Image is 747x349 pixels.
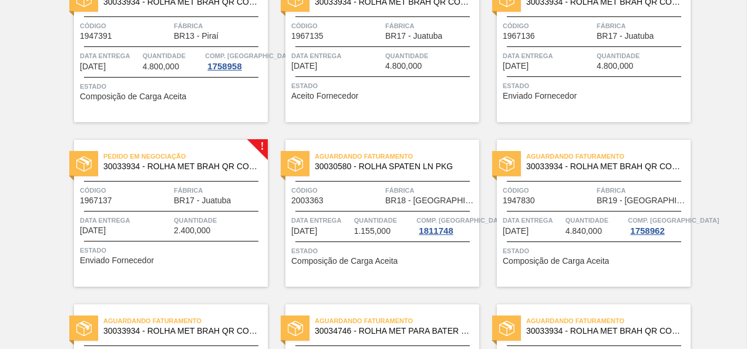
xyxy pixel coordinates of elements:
span: Quantidade [597,50,688,62]
span: Fábrica [385,20,476,32]
span: Aguardando Faturamento [526,315,691,327]
span: 15/08/2025 [291,227,317,236]
span: 25/08/2025 [503,227,529,236]
span: Data entrega [80,214,171,226]
span: Data entrega [503,214,563,226]
a: estadoAguardando Faturamento30033934 - ROLHA MET BRAH QR CODE 021CX105Código1947830FábricaBR19 - ... [479,140,691,287]
span: 1947830 [503,196,535,205]
span: 07/07/2025 [291,62,317,71]
span: Aguardando Faturamento [103,315,268,327]
span: 2003363 [291,196,324,205]
span: Código [80,184,171,196]
span: Quantidade [354,214,414,226]
a: !estadoPedido em Negociação30033934 - ROLHA MET BRAH QR CODE 021CX105Código1967137FábricaBR17 - J... [56,140,268,287]
span: 1.155,000 [354,227,391,236]
span: Quantidade [385,50,476,62]
span: Enviado Fornecedor [80,256,154,265]
span: Composição de Carga Aceita [503,257,609,266]
img: estado [76,321,92,336]
span: 4.800,000 [385,62,422,71]
span: Status [80,80,265,92]
span: Aguardando Faturamento [526,150,691,162]
span: Fábrica [597,20,688,32]
span: Aguardando Faturamento [315,150,479,162]
a: estadoAguardando Faturamento30030580 - ROLHA SPATEN LN PKGCódigo2003363FábricaBR18 - [GEOGRAPHIC_... [268,140,479,287]
span: BR18 - Pernambuco [385,196,476,205]
span: Composição de Carga Aceita [291,257,398,266]
span: Fábrica [385,184,476,196]
span: Comp. Carga [628,214,719,226]
span: Quantidade [143,50,203,62]
span: Fábrica [174,184,265,196]
span: Quantidade [566,214,625,226]
span: 4.800,000 [597,62,633,71]
span: Status [291,245,476,257]
img: estado [499,321,514,336]
span: 30033934 - ROLHA MET BRAH QR CODE 021CX105 [103,327,258,335]
div: 1811748 [416,226,455,236]
span: BR19 - Nova Rio [597,196,688,205]
img: estado [499,156,514,172]
span: Código [503,20,594,32]
span: 16/06/2025 [80,62,106,71]
span: BR17 - Juatuba [385,32,442,41]
div: 1758958 [205,62,244,71]
span: 21/07/2025 [80,226,106,235]
span: Comp. Carga [416,214,507,226]
span: Status [503,80,688,92]
span: Pedido em Negociação [103,150,268,162]
span: BR17 - Juatuba [174,196,231,205]
span: Código [291,20,382,32]
span: 30033934 - ROLHA MET BRAH QR CODE 021CX105 [526,162,681,171]
span: BR13 - Piraí [174,32,218,41]
span: BR17 - Juatuba [597,32,654,41]
span: Código [503,184,594,196]
span: 14/07/2025 [503,62,529,71]
span: Status [291,80,476,92]
span: Status [503,245,688,257]
img: estado [288,156,303,172]
span: Data entrega [503,50,594,62]
span: 30030580 - ROLHA SPATEN LN PKG [315,162,470,171]
div: 1758962 [628,226,667,236]
span: 30033934 - ROLHA MET BRAH QR CODE 021CX105 [526,327,681,335]
img: estado [76,156,92,172]
span: Data entrega [80,50,140,62]
a: Comp. [GEOGRAPHIC_DATA]1811748 [416,214,476,236]
span: Composição de Carga Aceita [80,92,186,101]
span: 30033934 - ROLHA MET BRAH QR CODE 021CX105 [103,162,258,171]
span: Data entrega [291,50,382,62]
span: Aceito Fornecedor [291,92,358,100]
span: 1967136 [503,32,535,41]
span: Comp. Carga [205,50,296,62]
a: Comp. [GEOGRAPHIC_DATA]1758958 [205,50,265,71]
span: 2.400,000 [174,226,210,235]
span: Código [291,184,382,196]
span: Data entrega [291,214,351,226]
span: 1967135 [291,32,324,41]
span: 1947391 [80,32,112,41]
span: Fábrica [174,20,265,32]
a: Comp. [GEOGRAPHIC_DATA]1758962 [628,214,688,236]
span: Quantidade [174,214,265,226]
span: 4.800,000 [143,62,179,71]
span: Fábrica [597,184,688,196]
span: Aguardando Faturamento [315,315,479,327]
span: 4.840,000 [566,227,602,236]
span: Enviado Fornecedor [503,92,577,100]
span: 1967137 [80,196,112,205]
img: estado [288,321,303,336]
span: Status [80,244,265,256]
span: Código [80,20,171,32]
span: 30034746 - ROLHA MET TO BEATS GREEN MIX [315,327,470,335]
